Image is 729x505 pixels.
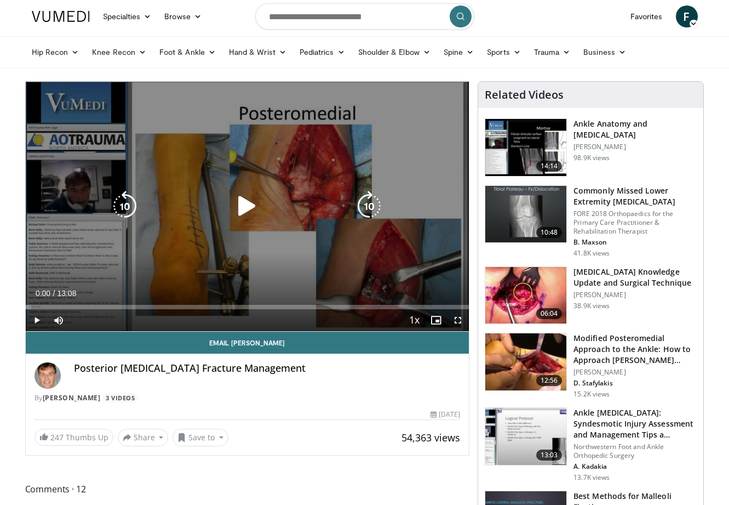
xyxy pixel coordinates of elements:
[57,289,76,298] span: 13:08
[293,41,352,63] a: Pediatrics
[573,473,610,482] p: 13.7K views
[50,432,64,442] span: 247
[401,431,460,444] span: 54,363 views
[485,186,566,243] img: 4aa379b6-386c-4fb5-93ee-de5617843a87.150x105_q85_crop-smart_upscale.jpg
[485,333,697,399] a: 12:56 Modified Posteromedial Approach to the Ankle: How to Approach [PERSON_NAME]… [PERSON_NAME] ...
[53,289,55,298] span: /
[32,11,90,22] img: VuMedi Logo
[35,393,461,403] div: By
[26,82,469,332] video-js: Video Player
[102,393,139,402] a: 3 Videos
[573,185,697,207] h3: Commonly Missed Lower Extremity [MEDICAL_DATA]
[573,154,610,162] p: 98.9K views
[118,429,169,446] button: Share
[485,408,566,465] img: 476a2f31-7f3f-4e9d-9d33-f87c8a4a8783.150x105_q85_crop-smart_upscale.jpg
[624,5,669,27] a: Favorites
[536,308,562,319] span: 06:04
[485,119,566,176] img: d079e22e-f623-40f6-8657-94e85635e1da.150x105_q85_crop-smart_upscale.jpg
[26,332,469,354] a: Email [PERSON_NAME]
[573,462,697,471] p: A. Kadakia
[536,375,562,386] span: 12:56
[577,41,633,63] a: Business
[485,267,566,324] img: XzOTlMlQSGUnbGTX4xMDoxOjBzMTt2bJ.150x105_q85_crop-smart_upscale.jpg
[573,379,697,388] p: D. Stafylakis
[573,390,610,399] p: 15.2K views
[43,393,101,402] a: [PERSON_NAME]
[573,238,697,247] p: B. Maxson
[74,362,461,375] h4: Posterior [MEDICAL_DATA] Fracture Management
[573,302,610,310] p: 38.9K views
[403,309,425,331] button: Playback Rate
[36,289,50,298] span: 0:00
[573,407,697,440] h3: Ankle [MEDICAL_DATA]: Syndesmotic Injury Assessment and Management Tips a…
[26,305,469,309] div: Progress Bar
[485,118,697,177] a: 14:14 Ankle Anatomy and [MEDICAL_DATA] [PERSON_NAME] 98.9K views
[536,450,562,461] span: 13:03
[573,118,697,140] h3: Ankle Anatomy and [MEDICAL_DATA]
[485,185,697,258] a: 10:48 Commonly Missed Lower Extremity [MEDICAL_DATA] FORE 2018 Orthopaedics for the Primary Care ...
[573,266,697,288] h3: [MEDICAL_DATA] Knowledge Update and Surgical Technique
[447,309,469,331] button: Fullscreen
[48,309,70,331] button: Mute
[573,291,697,299] p: [PERSON_NAME]
[85,41,153,63] a: Knee Recon
[173,429,228,446] button: Save to
[96,5,158,27] a: Specialties
[480,41,527,63] a: Sports
[35,362,61,389] img: Avatar
[222,41,293,63] a: Hand & Wrist
[676,5,698,27] a: F
[430,410,460,419] div: [DATE]
[536,227,562,238] span: 10:48
[437,41,480,63] a: Spine
[25,41,86,63] a: Hip Recon
[352,41,437,63] a: Shoulder & Elbow
[153,41,222,63] a: Foot & Ankle
[425,309,447,331] button: Enable picture-in-picture mode
[485,333,566,390] img: ae8508ed-6896-40ca-bae0-71b8ded2400a.150x105_q85_crop-smart_upscale.jpg
[527,41,577,63] a: Trauma
[35,429,113,446] a: 247 Thumbs Up
[158,5,208,27] a: Browse
[573,143,697,151] p: [PERSON_NAME]
[573,368,697,377] p: [PERSON_NAME]
[485,88,564,101] h4: Related Videos
[536,161,562,172] span: 14:14
[26,309,48,331] button: Play
[485,407,697,482] a: 13:03 Ankle [MEDICAL_DATA]: Syndesmotic Injury Assessment and Management Tips a… Northwestern Foo...
[573,209,697,236] p: FORE 2018 Orthopaedics for the Primary Care Practitioner & Rehabilitation Therapist
[485,266,697,325] a: 06:04 [MEDICAL_DATA] Knowledge Update and Surgical Technique [PERSON_NAME] 38.9K views
[25,482,470,496] span: Comments 12
[573,442,697,460] p: Northwestern Foot and Ankle Orthopedic Surgery
[573,333,697,366] h3: Modified Posteromedial Approach to the Ankle: How to Approach [PERSON_NAME]…
[255,3,474,30] input: Search topics, interventions
[573,249,610,258] p: 41.8K views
